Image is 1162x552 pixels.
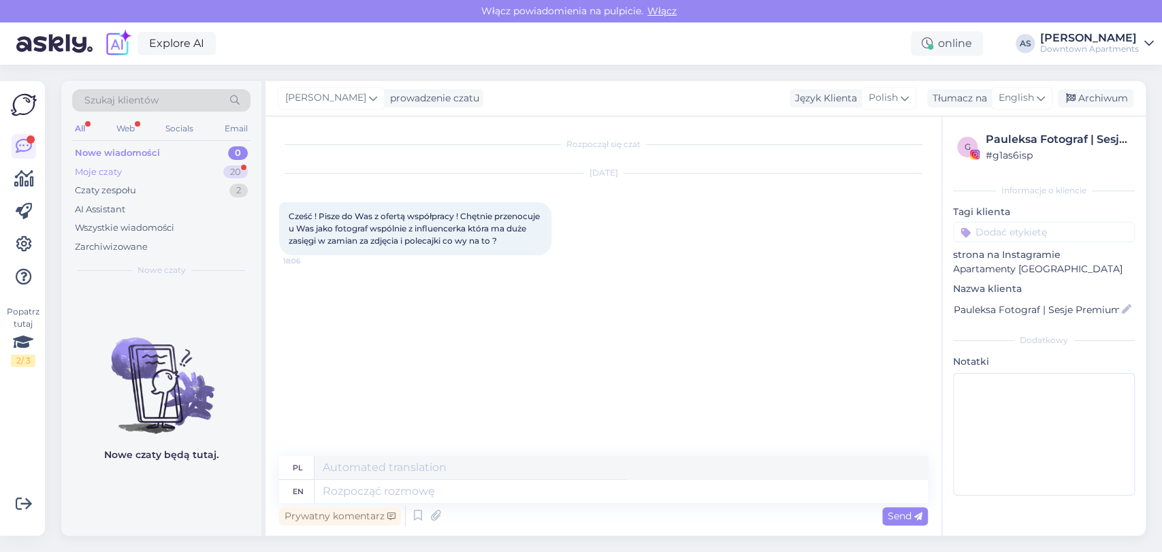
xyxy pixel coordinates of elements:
p: strona na Instagramie [953,248,1135,262]
span: Nowe czaty [138,264,186,276]
div: Język Klienta [790,91,857,105]
span: English [999,91,1034,105]
div: Dodatkowy [953,334,1135,346]
div: Archiwum [1058,89,1133,108]
div: Pauleksa Fotograf | Sesje Premium Łódź [986,131,1131,148]
div: Czaty zespołu [75,184,136,197]
div: 2 / 3 [11,355,35,367]
p: Tagi klienta [953,205,1135,219]
div: # g1as6isp [986,148,1131,163]
div: Rozpoczął się czat [279,138,928,150]
span: [PERSON_NAME] [285,91,366,105]
div: Wszystkie wiadomości [75,221,174,235]
input: Dodać etykietę [953,222,1135,242]
p: Notatki [953,355,1135,369]
img: No chats [61,313,261,436]
div: Popatrz tutaj [11,306,35,367]
div: Prywatny komentarz [279,507,401,525]
div: AS [1016,34,1035,53]
div: All [72,120,88,137]
div: Informacje o kliencie [953,184,1135,197]
p: Nazwa klienta [953,282,1135,296]
div: en [293,480,304,503]
div: [PERSON_NAME] [1040,33,1139,44]
div: online [911,31,983,56]
div: Moje czaty [75,165,122,179]
div: Web [114,120,138,137]
input: Dodaj nazwę [954,302,1119,317]
div: Zarchiwizowane [75,240,148,254]
div: Nowe wiadomości [75,146,160,160]
a: [PERSON_NAME]Downtown Apartments [1040,33,1154,54]
div: prowadzenie czatu [385,91,479,105]
span: Cześć ! Pisze do Was z ofertą współpracy ! Chętnie przenocuje u Was jako fotograf wspólnie z infl... [289,211,542,246]
span: g [965,142,971,152]
span: Send [888,510,922,522]
div: 0 [228,146,248,160]
div: Email [222,120,251,137]
div: 2 [229,184,248,197]
div: [DATE] [279,167,928,179]
div: Socials [163,120,196,137]
p: Apartamenty [GEOGRAPHIC_DATA] [953,262,1135,276]
a: Explore AI [138,32,216,55]
div: pl [293,456,303,479]
span: 18:06 [283,256,334,266]
div: 20 [223,165,248,179]
div: AI Assistant [75,203,125,216]
p: Nowe czaty będą tutaj. [104,448,219,462]
span: Włącz [643,5,681,17]
span: Polish [869,91,898,105]
div: Downtown Apartments [1040,44,1139,54]
span: Szukaj klientów [84,93,159,108]
div: Tłumacz na [927,91,987,105]
img: Askly Logo [11,92,37,118]
img: explore-ai [103,29,132,58]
